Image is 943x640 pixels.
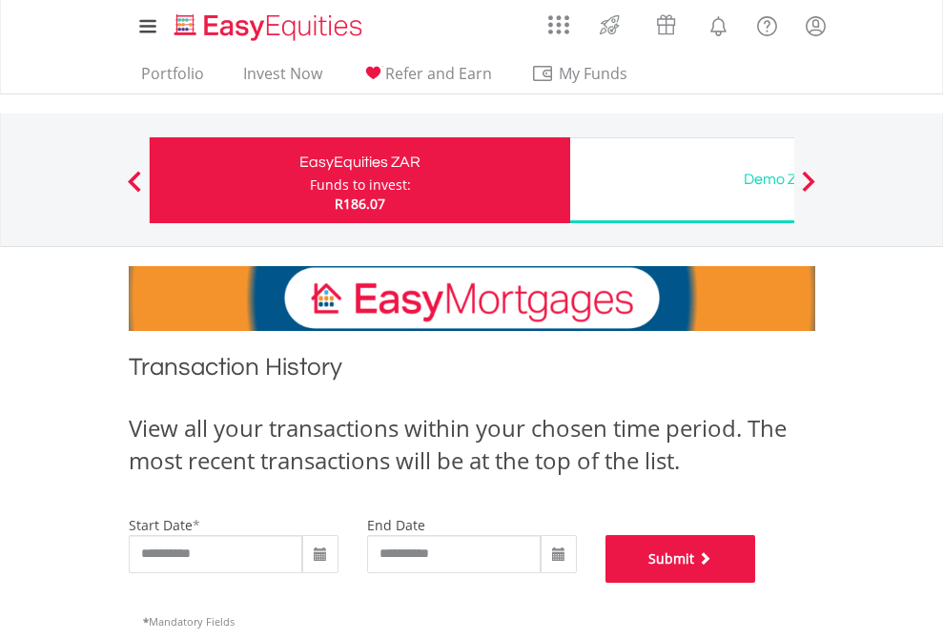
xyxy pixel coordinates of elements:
[310,175,411,195] div: Funds to invest:
[143,614,235,629] span: Mandatory Fields
[129,350,815,393] h1: Transaction History
[650,10,682,40] img: vouchers-v2.svg
[367,516,425,534] label: end date
[385,63,492,84] span: Refer and Earn
[129,412,815,478] div: View all your transactions within your chosen time period. The most recent transactions will be a...
[791,5,840,47] a: My Profile
[531,61,656,86] span: My Funds
[171,11,370,43] img: EasyEquities_Logo.png
[133,64,212,93] a: Portfolio
[743,5,791,43] a: FAQ's and Support
[638,5,694,40] a: Vouchers
[594,10,625,40] img: thrive-v2.svg
[167,5,370,43] a: Home page
[354,64,500,93] a: Refer and Earn
[129,516,193,534] label: start date
[335,195,385,213] span: R186.07
[789,180,828,199] button: Next
[536,5,582,35] a: AppsGrid
[115,180,154,199] button: Previous
[236,64,330,93] a: Invest Now
[548,14,569,35] img: grid-menu-icon.svg
[605,535,756,583] button: Submit
[694,5,743,43] a: Notifications
[129,266,815,331] img: EasyMortage Promotion Banner
[161,149,559,175] div: EasyEquities ZAR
